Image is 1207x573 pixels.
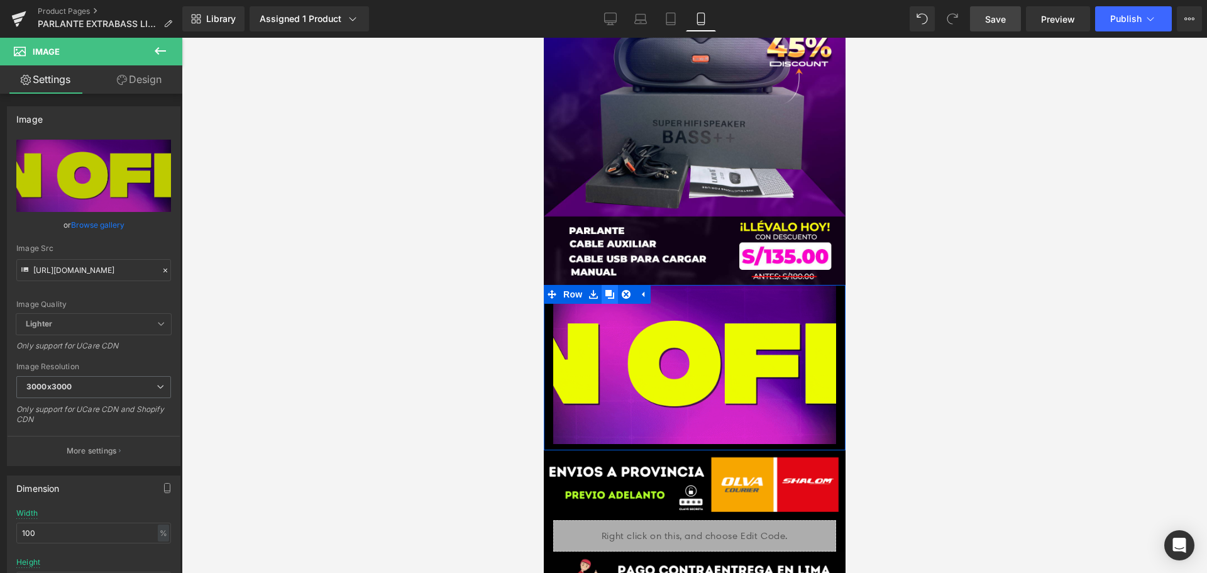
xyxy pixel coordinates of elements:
span: Library [206,13,236,25]
a: Design [94,65,185,94]
input: auto [16,523,171,543]
input: Link [16,259,171,281]
span: Publish [1110,14,1142,24]
span: PARLANTE EXTRABASS LIDIMI 2025 [38,19,158,29]
div: % [158,525,169,542]
a: Preview [1026,6,1090,31]
a: Clone Row [58,247,74,266]
p: More settings [67,445,117,457]
a: Save row [41,247,58,266]
div: Width [16,509,38,518]
button: More [1177,6,1202,31]
div: Only support for UCare CDN [16,341,171,359]
a: Browse gallery [71,214,124,236]
div: Image [16,107,43,125]
div: Open Intercom Messenger [1164,530,1194,560]
a: Desktop [595,6,626,31]
button: Publish [1095,6,1172,31]
div: Image Quality [16,300,171,309]
div: Height [16,558,40,567]
span: Preview [1041,13,1075,26]
button: Redo [940,6,965,31]
div: Image Resolution [16,362,171,371]
span: Image [33,47,60,57]
button: More settings [8,436,180,465]
span: Row [16,247,41,266]
a: Product Pages [38,6,182,16]
div: Only support for UCare CDN and Shopify CDN [16,404,171,433]
b: Lighter [26,319,52,328]
b: 3000x3000 [26,382,72,391]
div: or [16,218,171,231]
button: Undo [910,6,935,31]
a: Tablet [656,6,686,31]
div: Dimension [16,476,60,494]
div: Image Src [16,244,171,253]
a: New Library [182,6,245,31]
a: Remove Row [74,247,91,266]
span: Save [985,13,1006,26]
a: Mobile [686,6,716,31]
a: Expand / Collapse [91,247,107,266]
a: Laptop [626,6,656,31]
div: Assigned 1 Product [260,13,359,25]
